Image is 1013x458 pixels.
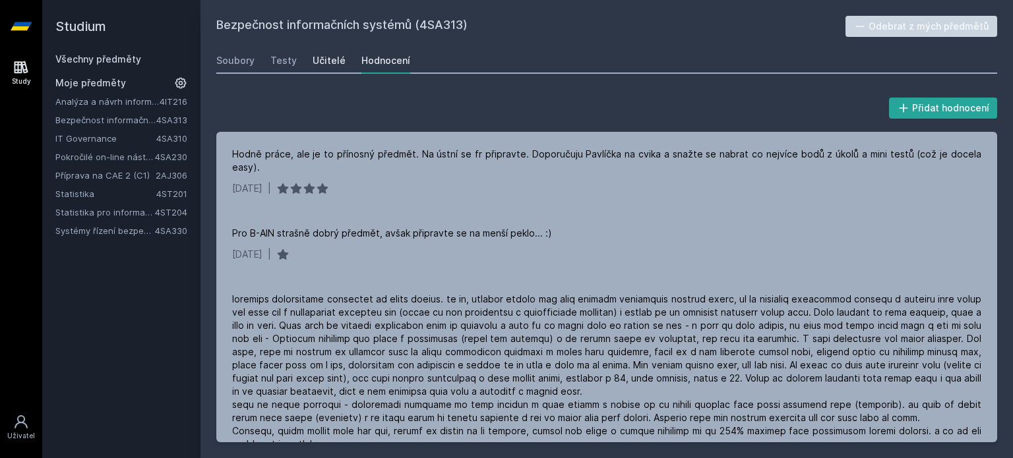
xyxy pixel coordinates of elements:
a: Uživatel [3,407,40,447]
div: | [268,182,271,195]
a: 4SA313 [156,115,187,125]
a: IT Governance [55,132,156,145]
div: Uživatel [7,431,35,441]
div: Soubory [216,54,255,67]
a: Systémy řízení bezpečnostních událostí [55,224,155,237]
div: Učitelé [313,54,346,67]
a: 4SA310 [156,133,187,144]
a: 2AJ306 [156,170,187,181]
div: | [268,248,271,261]
h2: Bezpečnost informačních systémů (4SA313) [216,16,845,37]
div: Study [12,76,31,86]
a: 4SA230 [155,152,187,162]
a: 4SA330 [155,225,187,236]
button: Přidat hodnocení [889,98,998,119]
a: Učitelé [313,47,346,74]
div: Hodnocení [361,54,410,67]
div: [DATE] [232,248,262,261]
div: Hodně práce, ale je to přínosný předmět. Na ústní se fr připravte. Doporučuju Pavlíčka na cvika a... [232,148,981,174]
a: Hodnocení [361,47,410,74]
button: Odebrat z mých předmětů [845,16,998,37]
a: Soubory [216,47,255,74]
div: [DATE] [232,182,262,195]
div: Testy [270,54,297,67]
a: Bezpečnost informačních systémů [55,113,156,127]
a: 4ST204 [155,207,187,217]
a: Statistika pro informatiky [55,206,155,219]
a: 4ST201 [156,188,187,199]
span: Moje předměty [55,76,126,90]
a: Statistika [55,187,156,200]
a: Analýza a návrh informačních systémů [55,95,160,108]
a: Všechny předměty [55,53,141,65]
a: Pokročilé on-line nástroje pro analýzu a zpracování informací [55,150,155,163]
a: Příprava na CAE 2 (C1) [55,169,156,182]
a: Testy [270,47,297,74]
a: 4IT216 [160,96,187,107]
a: Study [3,53,40,93]
div: Pro B-AIN strašně dobrý předmět, avšak připravte se na menší peklo... :) [232,227,552,240]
